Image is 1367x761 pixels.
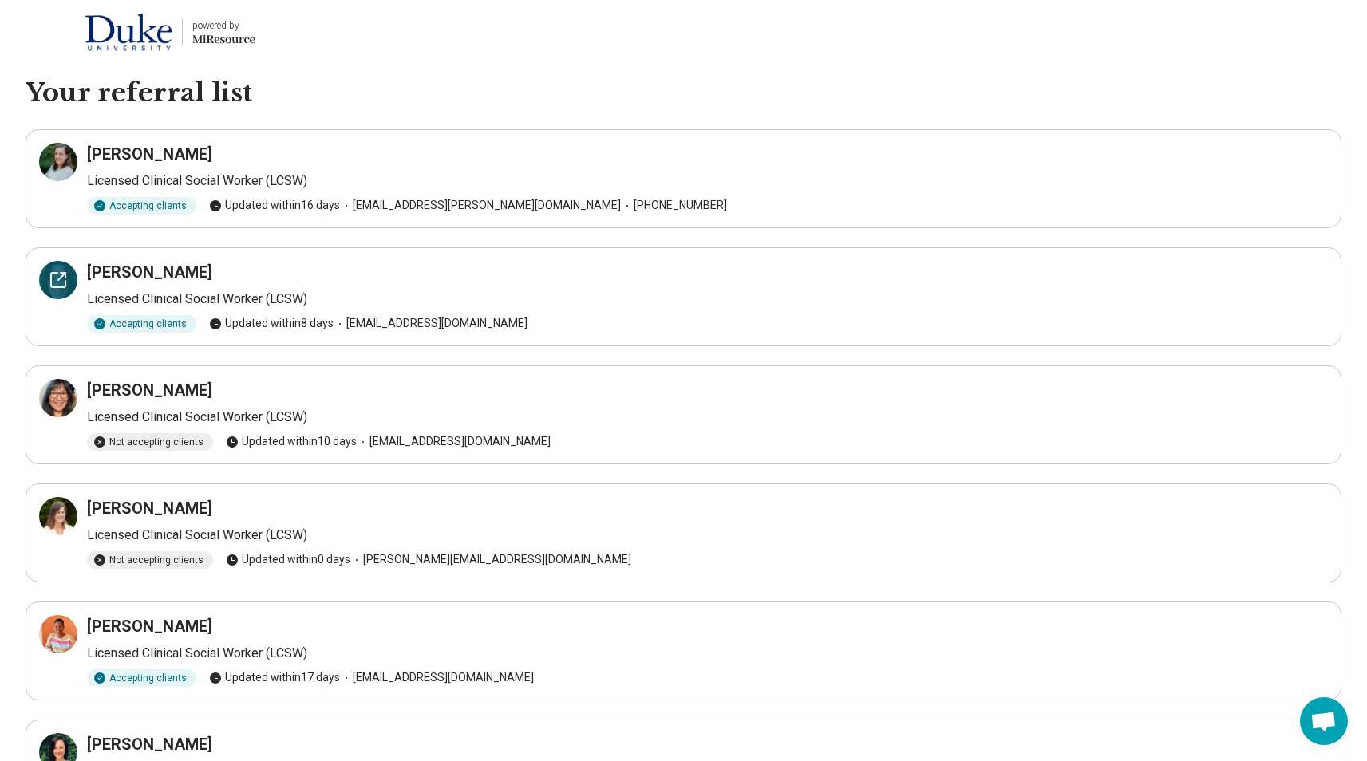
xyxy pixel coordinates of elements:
[209,315,334,332] span: Updated within 8 days
[87,497,212,519] h3: [PERSON_NAME]
[87,290,1328,309] p: Licensed Clinical Social Worker (LCSW)
[87,615,212,637] h3: [PERSON_NAME]
[87,197,196,215] div: Accepting clients
[357,433,551,450] span: [EMAIL_ADDRESS][DOMAIN_NAME]
[87,433,213,451] div: Not accepting clients
[334,315,527,332] span: [EMAIL_ADDRESS][DOMAIN_NAME]
[87,669,196,687] div: Accepting clients
[340,669,534,686] span: [EMAIL_ADDRESS][DOMAIN_NAME]
[26,13,255,51] a: Duke Universitypowered by
[87,733,212,755] h3: [PERSON_NAME]
[350,551,631,568] span: [PERSON_NAME][EMAIL_ADDRESS][DOMAIN_NAME]
[87,315,196,333] div: Accepting clients
[209,669,340,686] span: Updated within 17 days
[226,433,357,450] span: Updated within 10 days
[87,172,1328,191] p: Licensed Clinical Social Worker (LCSW)
[85,13,172,51] img: Duke University
[87,261,212,283] h3: [PERSON_NAME]
[87,644,1328,663] p: Licensed Clinical Social Worker (LCSW)
[209,197,340,214] span: Updated within 16 days
[87,526,1328,545] p: Licensed Clinical Social Worker (LCSW)
[192,18,255,33] div: powered by
[87,408,1328,427] p: Licensed Clinical Social Worker (LCSW)
[621,197,727,214] span: [PHONE_NUMBER]
[26,77,1341,110] h1: Your referral list
[87,551,213,569] div: Not accepting clients
[340,197,621,214] span: [EMAIL_ADDRESS][PERSON_NAME][DOMAIN_NAME]
[226,551,350,568] span: Updated within 0 days
[87,379,212,401] h3: [PERSON_NAME]
[1300,697,1348,745] div: Open chat
[87,143,212,165] h3: [PERSON_NAME]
